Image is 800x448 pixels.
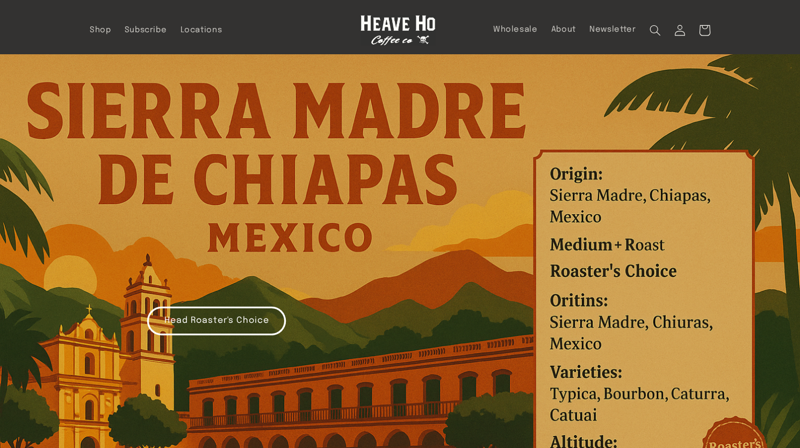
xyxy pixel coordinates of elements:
span: Subscribe [125,25,167,35]
summary: Search [643,18,667,42]
a: Subscribe [118,18,174,42]
a: Newsletter [583,18,643,41]
a: Locations [174,18,229,42]
span: Newsletter [589,25,636,35]
img: Heave Ho Coffee Co [361,15,436,46]
a: Head Roaster's Choice [147,307,286,335]
a: Wholesale [486,18,544,41]
span: About [551,25,576,35]
span: Shop [90,25,111,35]
a: Shop [83,18,118,42]
span: Locations [181,25,222,35]
span: Wholesale [493,25,538,35]
a: About [544,18,582,41]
